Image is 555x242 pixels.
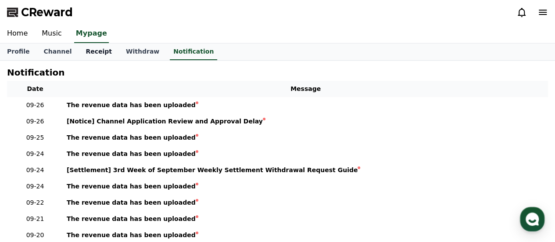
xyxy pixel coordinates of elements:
a: The revenue data has been uploaded [67,231,544,240]
span: Messages [73,183,99,190]
span: Home [22,182,38,189]
a: The revenue data has been uploaded [67,149,544,159]
h4: Notification [7,68,64,77]
a: The revenue data has been uploaded [67,133,544,142]
th: Date [7,81,63,97]
a: Withdraw [119,43,166,60]
span: Settings [130,182,151,189]
a: Messages [58,169,113,191]
a: [Notice] Channel Application Review and Approval Delay [67,117,544,126]
a: The revenue data has been uploaded [67,182,544,191]
div: The revenue data has been uploaded [67,231,196,240]
div: [Settlement] 3rd Week of September Weekly Settlement Withdrawal Request Guide [67,166,358,175]
p: 09-24 [11,166,60,175]
p: 09-24 [11,182,60,191]
a: Channel [36,43,79,60]
p: 09-24 [11,149,60,159]
div: The revenue data has been uploaded [67,198,196,207]
a: Receipt [79,43,119,60]
p: 09-22 [11,198,60,207]
a: The revenue data has been uploaded [67,198,544,207]
p: 09-21 [11,214,60,224]
a: CReward [7,5,73,19]
div: The revenue data has been uploaded [67,101,196,110]
a: The revenue data has been uploaded [67,101,544,110]
p: 09-20 [11,231,60,240]
a: Notification [170,43,217,60]
div: [Notice] Channel Application Review and Approval Delay [67,117,263,126]
a: Settings [113,169,168,191]
th: Message [63,81,548,97]
a: The revenue data has been uploaded [67,214,544,224]
div: The revenue data has been uploaded [67,149,196,159]
p: 09-26 [11,117,60,126]
a: Mypage [74,25,109,43]
p: 09-25 [11,133,60,142]
div: The revenue data has been uploaded [67,214,196,224]
p: 09-26 [11,101,60,110]
a: Music [35,25,69,43]
div: The revenue data has been uploaded [67,133,196,142]
div: The revenue data has been uploaded [67,182,196,191]
a: Home [3,169,58,191]
a: [Settlement] 3rd Week of September Weekly Settlement Withdrawal Request Guide [67,166,544,175]
span: CReward [21,5,73,19]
